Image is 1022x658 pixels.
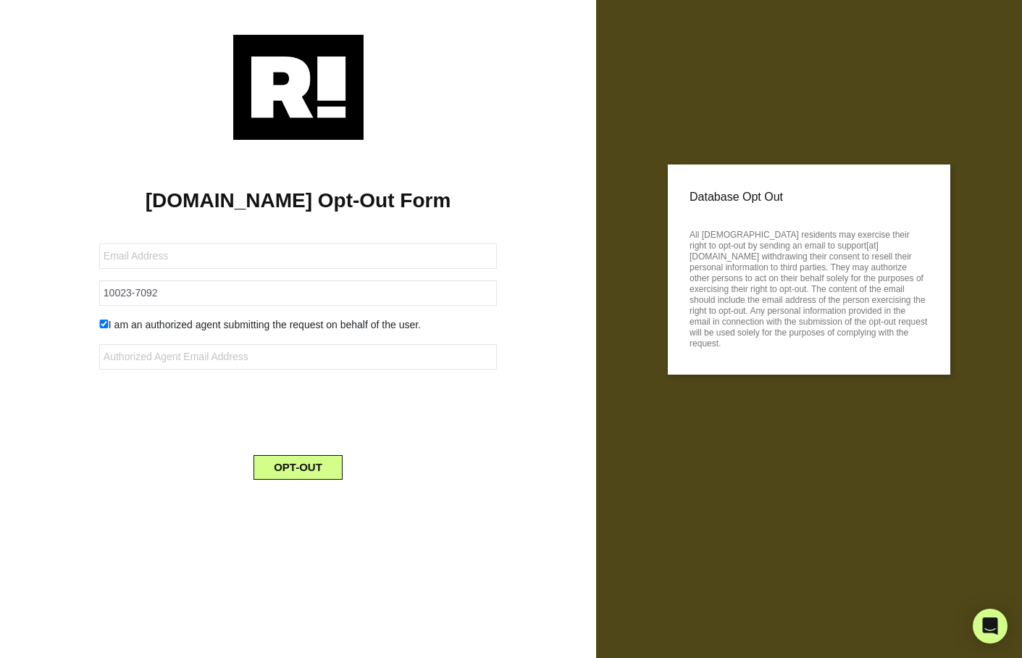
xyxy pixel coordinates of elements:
input: Zipcode [99,280,497,306]
h1: [DOMAIN_NAME] Opt-Out Form [22,188,574,213]
button: OPT-OUT [254,455,343,480]
div: Open Intercom Messenger [973,609,1008,644]
p: Database Opt Out [690,186,929,208]
p: All [DEMOGRAPHIC_DATA] residents may exercise their right to opt-out by sending an email to suppo... [690,225,929,349]
div: I am an authorized agent submitting the request on behalf of the user. [88,317,508,333]
iframe: reCAPTCHA [188,381,409,438]
input: Authorized Agent Email Address [99,344,497,370]
input: Email Address [99,243,497,269]
img: Retention.com [233,35,364,140]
